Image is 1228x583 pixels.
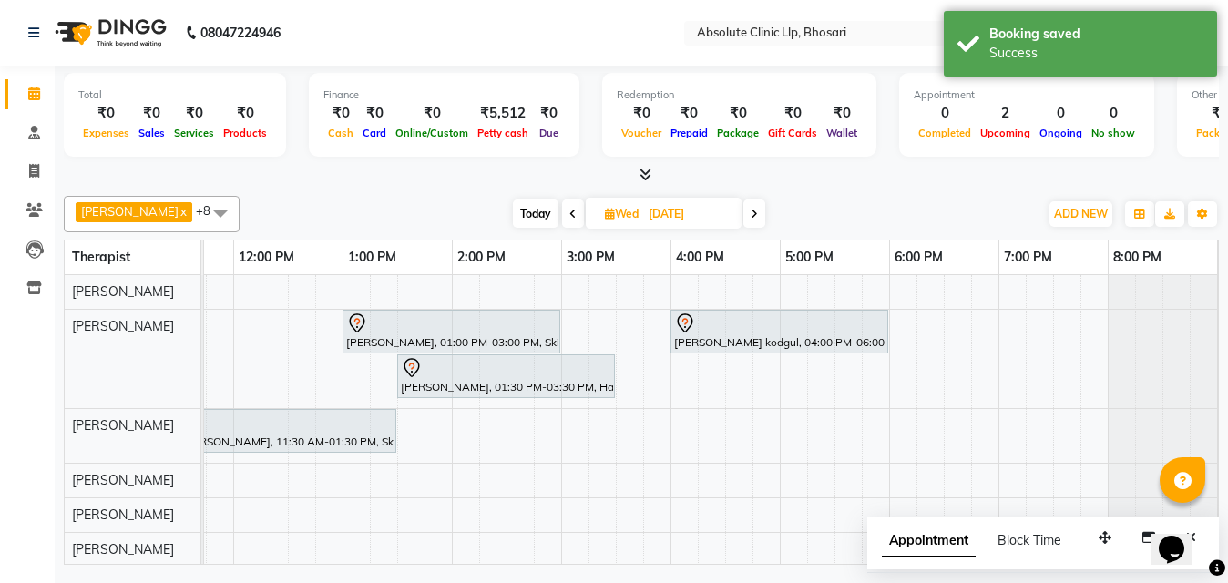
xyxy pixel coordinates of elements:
span: Products [219,127,271,139]
span: [PERSON_NAME] [81,204,179,219]
span: Sales [134,127,169,139]
div: Total [78,87,271,103]
span: ADD NEW [1054,207,1108,220]
span: Voucher [617,127,666,139]
span: Petty cash [473,127,533,139]
a: 7:00 PM [999,244,1057,271]
div: ₹0 [358,103,391,124]
a: x [179,204,187,219]
a: 4:00 PM [671,244,729,271]
span: Today [513,199,558,228]
div: ₹0 [78,103,134,124]
div: Finance [323,87,565,103]
span: [PERSON_NAME] [72,472,174,488]
a: 1:00 PM [343,244,401,271]
span: No show [1087,127,1140,139]
span: Package [712,127,763,139]
div: ₹0 [712,103,763,124]
div: ₹0 [134,103,169,124]
div: 0 [1035,103,1087,124]
a: 2:00 PM [453,244,510,271]
b: 08047224946 [200,7,281,58]
span: Upcoming [976,127,1035,139]
span: Gift Cards [763,127,822,139]
div: ₹0 [169,103,219,124]
span: Expenses [78,127,134,139]
div: 0 [1087,103,1140,124]
span: Block Time [998,532,1061,548]
div: ₹0 [822,103,862,124]
div: Redemption [617,87,862,103]
div: ₹0 [219,103,271,124]
a: 3:00 PM [562,244,619,271]
span: Due [535,127,563,139]
div: Success [989,44,1203,63]
div: 0 [914,103,976,124]
iframe: chat widget [1151,510,1210,565]
input: 2025-09-10 [643,200,734,228]
span: Appointment [882,525,976,557]
div: 2 [976,103,1035,124]
a: 8:00 PM [1109,244,1166,271]
span: [PERSON_NAME] [72,318,174,334]
div: Booking saved [989,25,1203,44]
div: ₹0 [617,103,666,124]
span: Therapist [72,249,130,265]
span: [PERSON_NAME] [72,417,174,434]
div: ₹0 [763,103,822,124]
div: ₹0 [666,103,712,124]
div: Appointment [914,87,1140,103]
span: +8 [196,203,224,218]
button: ADD NEW [1049,201,1112,227]
span: Cash [323,127,358,139]
span: Completed [914,127,976,139]
span: Online/Custom [391,127,473,139]
a: 12:00 PM [234,244,299,271]
span: [PERSON_NAME] [72,541,174,557]
span: Services [169,127,219,139]
div: [PERSON_NAME], 11:30 AM-01:30 PM, Skin Treatment - Peel(Face) [180,412,394,450]
a: 6:00 PM [890,244,947,271]
a: 5:00 PM [781,244,838,271]
div: ₹0 [323,103,358,124]
span: [PERSON_NAME] [72,506,174,523]
span: Wallet [822,127,862,139]
div: [PERSON_NAME] kodgul, 04:00 PM-06:00 PM, Skin Treatment - Medicine Insertion [672,312,886,351]
span: Ongoing [1035,127,1087,139]
div: ₹0 [533,103,565,124]
span: [PERSON_NAME] [72,283,174,300]
span: Wed [600,207,643,220]
div: [PERSON_NAME], 01:00 PM-03:00 PM, Skin Treatment - Face Tightening (Rf) [344,312,558,351]
span: Prepaid [666,127,712,139]
div: ₹0 [391,103,473,124]
span: Card [358,127,391,139]
img: logo [46,7,171,58]
div: [PERSON_NAME], 01:30 PM-03:30 PM, Hair Treatment - Hair Roller Serum [399,357,613,395]
div: ₹5,512 [473,103,533,124]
